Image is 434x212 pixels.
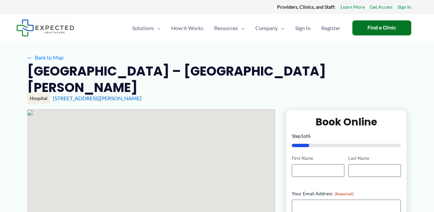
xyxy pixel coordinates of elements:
div: Hospital [27,93,50,104]
img: Expected Healthcare Logo - side, dark font, small [16,19,74,36]
span: Sign In [295,16,311,40]
span: Company [255,16,278,40]
span: 1 [301,133,303,139]
a: Learn More [341,3,365,11]
a: Sign In [290,16,316,40]
a: ←Back to Map [27,52,64,63]
label: Your Email Address [292,190,401,197]
span: Menu Toggle [238,16,245,40]
span: Register [321,16,340,40]
h2: Book Online [292,115,401,128]
a: Find a Clinic [352,20,411,35]
a: CompanyMenu Toggle [250,16,290,40]
span: (Required) [335,191,354,196]
h2: [GEOGRAPHIC_DATA] – [GEOGRAPHIC_DATA][PERSON_NAME] [27,63,402,96]
span: Menu Toggle [278,16,284,40]
span: ← [27,54,33,61]
label: First Name [292,155,344,162]
span: Solutions [132,16,154,40]
nav: Primary Site Navigation [127,16,346,40]
a: [STREET_ADDRESS][PERSON_NAME] [53,95,142,101]
p: Step of [292,134,401,138]
span: 6 [308,133,311,139]
span: How It Works [171,16,203,40]
a: How It Works [166,16,209,40]
strong: Providers, Clinics, and Staff: [277,4,336,10]
span: Menu Toggle [154,16,161,40]
a: Register [316,16,346,40]
label: Last Name [348,155,401,162]
a: SolutionsMenu Toggle [127,16,166,40]
a: Sign In [398,3,411,11]
span: Resources [214,16,238,40]
a: Get Access [370,3,393,11]
a: ResourcesMenu Toggle [209,16,250,40]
